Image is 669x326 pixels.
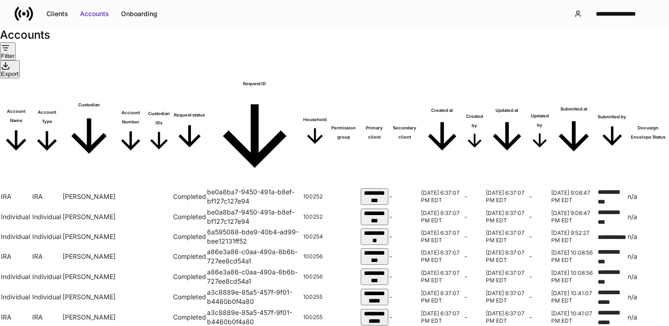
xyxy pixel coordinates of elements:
[173,247,206,266] td: Completed
[173,111,206,120] h6: Request status
[551,249,596,264] p: [DATE] 10:08:56 PM EDT
[598,112,627,152] span: Submitted by
[63,227,115,246] td: Schwab
[551,310,596,325] p: [DATE] 10:41:07 PM EDT
[529,111,551,153] span: Updated by
[1,107,31,157] span: Account Name
[389,292,420,302] p: -
[421,187,463,206] td: 2024-06-05T22:37:07.264Z
[115,6,163,21] button: Onboarding
[486,249,528,264] p: [DATE] 6:37:07 PM EDT
[173,287,206,307] td: Completed
[389,212,420,221] p: -
[551,227,596,246] td: 2024-04-16T01:52:27.678Z
[486,207,528,227] td: 2024-06-05T22:37:07.264Z
[529,313,551,322] p: -
[551,267,596,286] td: 2024-04-16T02:08:56.205Z
[63,287,115,307] td: Schwab
[361,247,388,266] td: 7e35ab35-e52f-4e75-84dd-6888bcee9678
[1,267,31,286] td: Individual
[529,232,551,241] p: -
[598,112,627,122] h6: Submitted by
[628,207,668,227] td: n/a
[551,210,596,224] p: [DATE] 9:08:47 PM EDT
[361,123,388,142] h6: Primary client
[328,123,360,142] span: Permission group
[464,192,485,201] p: -
[421,229,463,244] p: [DATE] 6:37:07 PM EDT
[464,252,485,261] p: -
[1,247,31,266] td: IRA
[389,252,420,261] p: -
[551,207,596,227] td: 2024-04-16T01:08:47.816Z
[486,106,528,115] h6: Updated at
[173,187,206,206] td: Completed
[529,272,551,281] p: -
[529,292,551,302] p: -
[303,314,327,321] p: 100255
[173,227,206,246] td: Completed
[116,108,145,127] h6: Account Number
[146,109,172,128] h6: Custodian IDs
[464,232,485,241] p: -
[32,247,62,266] td: IRA
[63,187,115,206] td: Schwab
[486,229,528,244] p: [DATE] 6:37:07 PM EDT
[551,189,596,204] p: [DATE] 9:08:47 PM EDT
[1,227,31,246] td: Individual
[421,267,463,286] td: 2024-06-05T22:37:07.264Z
[464,272,485,281] p: -
[551,287,596,307] td: 2024-04-16T02:41:07.666Z
[628,247,668,266] td: n/a
[46,9,68,18] div: Clients
[1,52,15,59] div: Filter
[551,290,596,304] p: [DATE] 10:41:07 PM EDT
[421,227,463,246] td: 2024-06-05T22:37:07.264Z
[63,267,115,286] td: Schwab
[421,310,463,325] p: [DATE] 6:37:07 PM EDT
[551,229,596,244] p: [DATE] 9:52:27 PM EDT
[389,232,420,241] p: -
[421,249,463,264] p: [DATE] 6:37:07 PM EDT
[173,267,206,286] td: Completed
[486,106,528,159] span: Updated at
[1,107,31,125] h6: Account Name
[421,290,463,304] p: [DATE] 6:37:07 PM EDT
[628,187,668,206] td: n/a
[628,123,668,142] h6: Docusign Envelope Status
[389,192,420,201] p: -
[207,79,302,185] span: Request ID
[32,108,62,157] span: Account Type
[63,100,115,164] span: Custodian
[207,247,302,266] td: a86e3a86-c0aa-490a-8b6b-727ee8cd54a1
[207,79,302,88] h6: Request ID
[421,106,463,159] span: Created at
[551,105,596,160] span: Submitted at
[361,207,388,227] td: 806cc350-1c7a-41ee-8b21-b69816dc1454
[80,9,109,18] div: Accounts
[551,187,596,206] td: 2024-04-16T01:08:47.816Z
[146,109,172,155] span: Custodian IDs
[303,233,327,240] p: 100254
[63,247,115,266] td: Schwab
[421,287,463,307] td: 2024-06-05T22:37:07.264Z
[628,227,668,246] td: n/a
[361,287,388,307] td: 0bb4325b-f2b0-47b9-972c-536b382db7ab
[529,212,551,221] p: -
[173,111,206,154] span: Request status
[551,247,596,266] td: 2024-04-16T02:08:56.205Z
[464,313,485,322] p: -
[32,227,62,246] td: Individual
[207,227,302,246] td: 6a595088-bde9-40b4-ad99-bee12131ff52
[32,287,62,307] td: Individual
[464,292,485,302] p: -
[207,207,302,227] td: be0a8ba7-9450-491a-b8ef-bf127c127e94
[116,108,145,157] span: Account Number
[303,293,327,301] p: 100255
[303,115,327,149] span: Household
[32,108,62,126] h6: Account Type
[1,287,31,307] td: Individual
[74,6,115,21] button: Accounts
[40,6,74,21] button: Clients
